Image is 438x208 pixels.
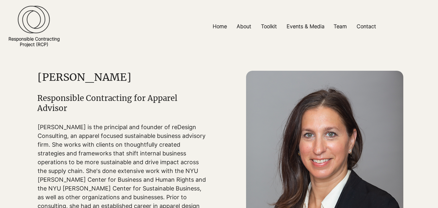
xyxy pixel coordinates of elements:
[151,19,438,34] nav: Site
[208,19,232,34] a: Home
[256,19,282,34] a: Toolkit
[233,19,255,34] p: About
[329,19,352,34] a: Team
[330,19,350,34] p: Team
[283,19,328,34] p: Events & Media
[37,93,206,113] h1: Responsible Contracting for Apparel Advisor
[352,19,381,34] a: Contact
[8,36,60,47] a: Responsible ContractingProject (RCP)
[282,19,329,34] a: Events & Media
[38,71,206,84] h1: [PERSON_NAME]
[209,19,230,34] p: Home
[232,19,256,34] a: About
[258,19,280,34] p: Toolkit
[353,19,379,34] p: Contact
